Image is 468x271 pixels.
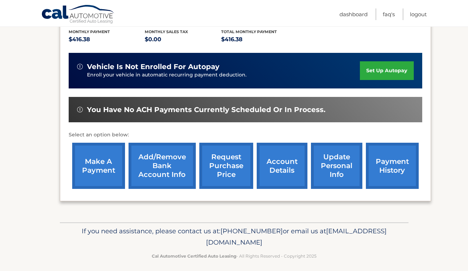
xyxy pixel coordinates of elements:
a: Dashboard [339,8,368,20]
a: Cal Automotive [41,5,115,25]
span: Monthly Payment [69,29,110,34]
img: alert-white.svg [77,107,83,112]
p: $416.38 [221,35,298,44]
p: $416.38 [69,35,145,44]
p: $0.00 [145,35,221,44]
span: Total Monthly Payment [221,29,277,34]
a: payment history [366,143,419,189]
a: make a payment [72,143,125,189]
span: Monthly sales Tax [145,29,188,34]
a: Add/Remove bank account info [129,143,196,189]
p: If you need assistance, please contact us at: or email us at [64,226,404,248]
span: vehicle is not enrolled for autopay [87,62,219,71]
p: Enroll your vehicle in automatic recurring payment deduction. [87,71,360,79]
a: account details [257,143,307,189]
a: Logout [410,8,427,20]
p: Select an option below: [69,131,422,139]
a: FAQ's [383,8,395,20]
span: [EMAIL_ADDRESS][DOMAIN_NAME] [206,227,387,246]
a: request purchase price [199,143,253,189]
img: alert-white.svg [77,64,83,69]
span: You have no ACH payments currently scheduled or in process. [87,105,325,114]
p: - All Rights Reserved - Copyright 2025 [64,252,404,260]
a: set up autopay [360,61,413,80]
strong: Cal Automotive Certified Auto Leasing [152,253,236,259]
span: [PHONE_NUMBER] [220,227,283,235]
a: update personal info [311,143,362,189]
